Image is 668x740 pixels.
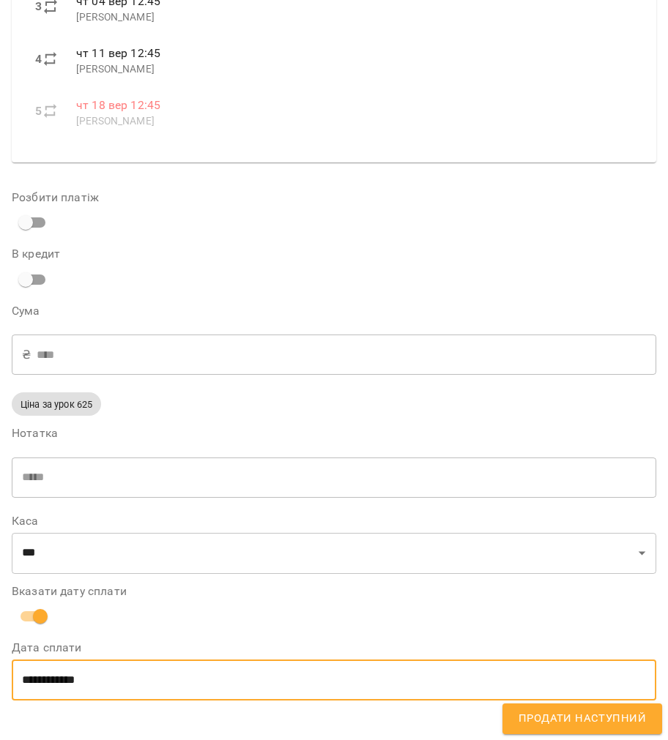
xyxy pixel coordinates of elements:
label: В кредит [12,248,656,260]
label: Вказати дату сплати [12,586,656,597]
label: Розбити платіж [12,192,656,203]
p: ₴ [22,346,31,364]
label: Сума [12,305,656,317]
label: 5 [35,102,42,120]
span: чт 11 вер 12:45 [76,46,160,60]
p: [PERSON_NAME] [76,10,633,25]
p: [PERSON_NAME] [76,62,633,77]
p: [PERSON_NAME] [76,114,633,129]
span: Продати наступний [519,709,646,728]
label: Каса [12,515,656,527]
label: Дата сплати [12,642,656,654]
label: 4 [35,51,42,68]
button: Продати наступний [502,703,662,734]
span: чт 18 вер 12:45 [76,98,160,112]
label: Нотатка [12,427,656,439]
span: Ціна за урок 625 [12,397,101,411]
